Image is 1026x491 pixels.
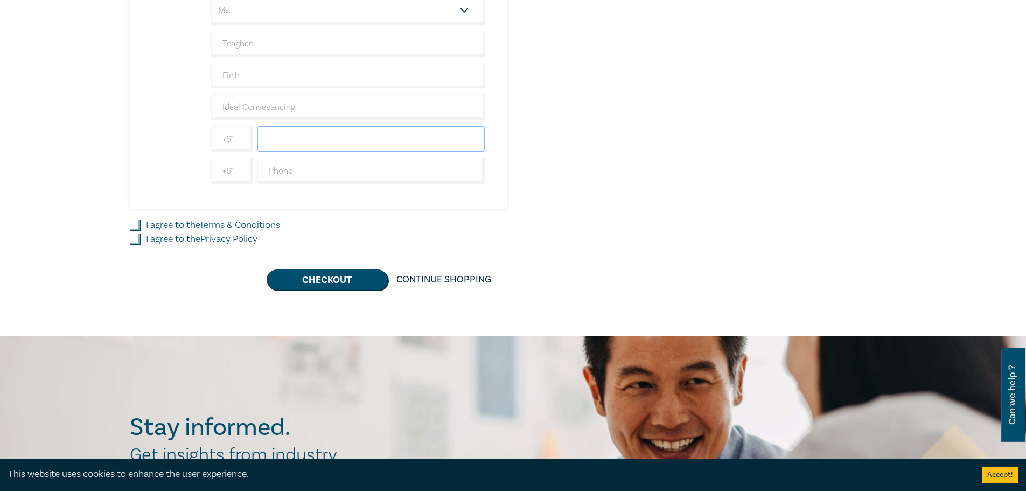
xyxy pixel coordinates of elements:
[146,232,257,246] label: I agree to the
[257,126,485,152] input: Mobile*
[200,233,257,245] a: Privacy Policy
[130,413,384,441] h2: Stay informed.
[146,218,280,232] label: I agree to the
[982,467,1018,483] button: Accept cookies
[211,31,485,57] input: First Name*
[211,126,253,152] input: +61
[267,269,388,290] button: Checkout
[211,158,253,184] input: +61
[211,63,485,88] input: Last Name*
[388,269,500,290] a: Continue Shopping
[211,94,485,120] input: Company
[8,467,966,481] div: This website uses cookies to enhance the user experience.
[199,219,280,231] a: Terms & Conditions
[1007,354,1017,436] span: Can we help ?
[257,158,485,184] input: Phone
